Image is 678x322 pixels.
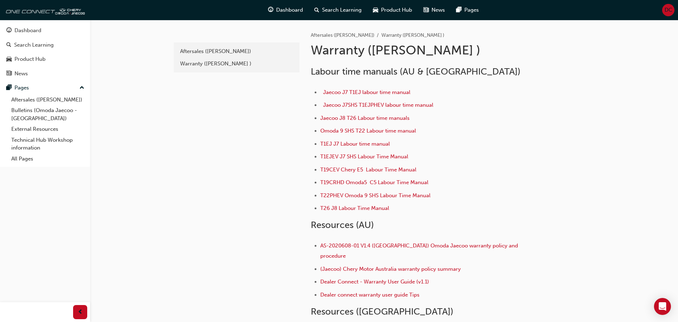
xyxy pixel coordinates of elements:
span: search-icon [6,42,11,48]
a: Aftersales ([PERSON_NAME]) [8,94,87,105]
div: Warranty ([PERSON_NAME] ) [180,60,293,68]
a: Jaecoo J8 T26 Labour time manuals [320,115,410,121]
a: Dashboard [3,24,87,37]
a: Dealer connect warranty user guide Tips [320,292,420,298]
a: news-iconNews [418,3,451,17]
span: prev-icon [78,308,83,317]
span: Search Learning [322,6,362,14]
a: News [3,67,87,80]
a: Dealer Connect - Warranty User Guide (v1.1) [320,279,429,285]
span: Product Hub [381,6,412,14]
span: Labour time manuals (AU & [GEOGRAPHIC_DATA]) [311,66,521,77]
span: guage-icon [6,28,12,34]
span: search-icon [314,6,319,14]
li: Warranty ([PERSON_NAME] ) [381,31,444,40]
span: news-icon [6,71,12,77]
a: Aftersales ([PERSON_NAME]) [177,45,297,58]
span: Dashboard [276,6,303,14]
a: Product Hub [3,53,87,66]
span: Resources (AU) [311,219,374,230]
span: up-icon [79,83,84,93]
div: Product Hub [14,55,46,63]
a: All Pages [8,153,87,164]
button: DashboardSearch LearningProduct HubNews [3,23,87,81]
a: T1EJEV J7 SHS Labour Time Manual [320,153,408,160]
a: AS-2020608-01 V1.4 ([GEOGRAPHIC_DATA]) Omoda Jaecoo warranty policy and procedure [320,242,519,259]
a: T19CEV Chery E5 Labour Time Manual [320,166,416,173]
a: (Jaecoo) Chery Motor Australia warranty policy summary [320,266,461,272]
a: Jaecoo J7SHS T1EJPHEV labour time manual [323,102,433,108]
a: guage-iconDashboard [262,3,309,17]
div: Dashboard [14,27,41,35]
div: Search Learning [14,41,54,49]
img: oneconnect [4,3,85,17]
div: Pages [14,84,29,92]
span: Pages [464,6,479,14]
a: Omoda 9 SHS T22 Labour time manual [320,128,416,134]
a: Jaecoo J7 T1EJ labour time manual [323,89,410,95]
a: T19CRHD Omoda5 C5 Labour Time Manual [320,179,428,186]
span: car-icon [6,56,12,63]
a: Search Learning [3,39,87,52]
button: DC [662,4,674,16]
div: Open Intercom Messenger [654,298,671,315]
div: News [14,70,28,78]
a: pages-iconPages [451,3,484,17]
a: Bulletins (Omoda Jaecoo - [GEOGRAPHIC_DATA]) [8,105,87,124]
button: Pages [3,81,87,94]
span: pages-icon [456,6,462,14]
a: Aftersales ([PERSON_NAME]) [311,32,374,38]
span: pages-icon [6,85,12,91]
a: T22PHEV Omoda 9 SHS Labour Time Manual [320,192,430,199]
a: car-iconProduct Hub [367,3,418,17]
span: News [432,6,445,14]
span: Resources ([GEOGRAPHIC_DATA]) [311,306,453,317]
span: news-icon [423,6,429,14]
a: External Resources [8,124,87,135]
h1: Warranty ([PERSON_NAME] ) [311,42,542,58]
span: car-icon [373,6,378,14]
div: Aftersales ([PERSON_NAME]) [180,47,293,55]
a: search-iconSearch Learning [309,3,367,17]
span: guage-icon [268,6,273,14]
a: T1EJ J7 Labour time manual [320,141,390,147]
span: DC [665,6,672,14]
a: T26 J8 Labour Time Manual [320,205,389,211]
a: Technical Hub Workshop information [8,135,87,153]
a: Warranty ([PERSON_NAME] ) [177,58,297,70]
